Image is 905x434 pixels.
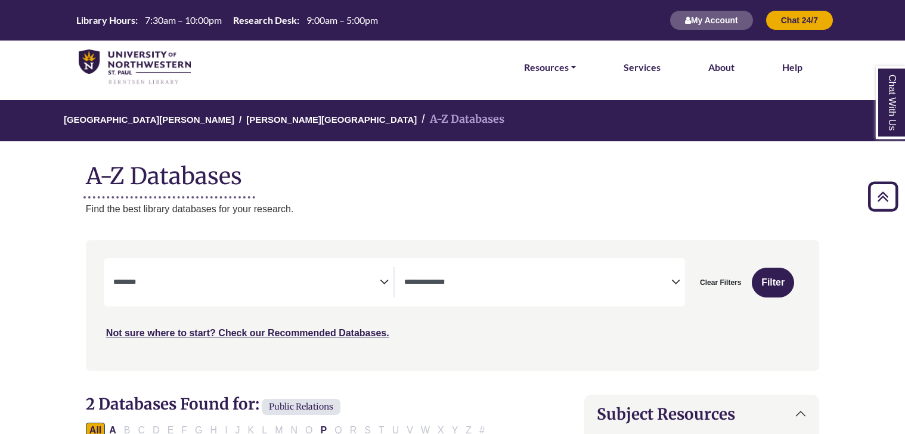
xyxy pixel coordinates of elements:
[417,111,504,128] li: A-Z Databases
[765,10,833,30] button: Chat 24/7
[145,14,222,26] span: 7:30am – 10:00pm
[864,188,902,204] a: Back to Top
[752,268,794,297] button: Submit for Search Results
[624,60,661,75] a: Services
[72,14,138,26] th: Library Hours:
[79,49,191,85] img: library_home
[765,15,833,25] a: Chat 24/7
[585,395,819,433] button: Subject Resources
[404,278,671,288] textarea: Search
[86,240,819,370] nav: Search filters
[86,201,819,217] p: Find the best library databases for your research.
[113,278,380,288] textarea: Search
[524,60,576,75] a: Resources
[106,328,389,338] a: Not sure where to start? Check our Recommended Databases.
[86,153,819,190] h1: A-Z Databases
[782,60,802,75] a: Help
[262,399,340,415] span: Public Relations
[306,14,378,26] span: 9:00am – 5:00pm
[86,100,819,141] nav: breadcrumb
[246,113,417,125] a: [PERSON_NAME][GEOGRAPHIC_DATA]
[64,113,234,125] a: [GEOGRAPHIC_DATA][PERSON_NAME]
[708,60,734,75] a: About
[86,394,259,414] span: 2 Databases Found for:
[228,14,300,26] th: Research Desk:
[72,14,383,27] a: Hours Today
[72,14,383,25] table: Hours Today
[692,268,749,297] button: Clear Filters
[670,15,754,25] a: My Account
[670,10,754,30] button: My Account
